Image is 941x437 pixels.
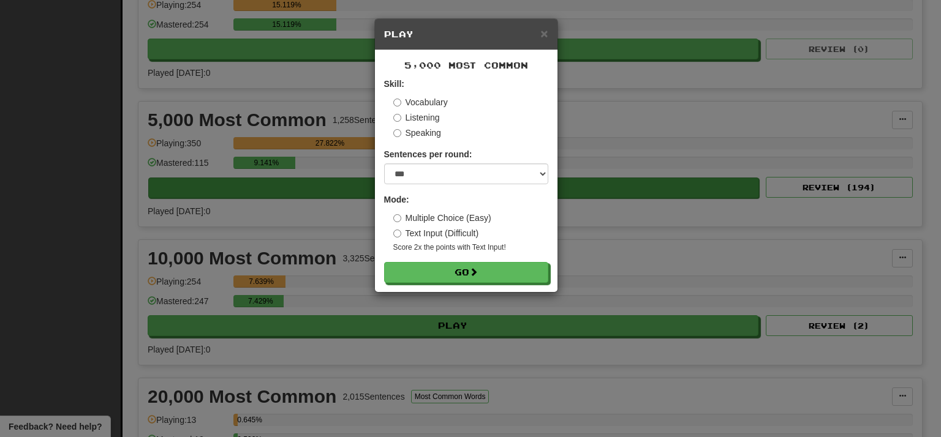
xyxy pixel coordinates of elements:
[404,60,528,70] span: 5,000 Most Common
[393,212,491,224] label: Multiple Choice (Easy)
[393,99,401,106] input: Vocabulary
[393,242,548,253] small: Score 2x the points with Text Input !
[393,111,440,124] label: Listening
[540,27,548,40] button: Close
[384,195,409,204] strong: Mode:
[393,129,401,137] input: Speaking
[384,28,548,40] h5: Play
[393,227,479,239] label: Text Input (Difficult)
[393,127,441,139] label: Speaking
[540,26,548,40] span: ×
[384,262,548,283] button: Go
[393,114,401,122] input: Listening
[384,79,404,89] strong: Skill:
[384,148,472,160] label: Sentences per round:
[393,96,448,108] label: Vocabulary
[393,214,401,222] input: Multiple Choice (Easy)
[393,230,401,237] input: Text Input (Difficult)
